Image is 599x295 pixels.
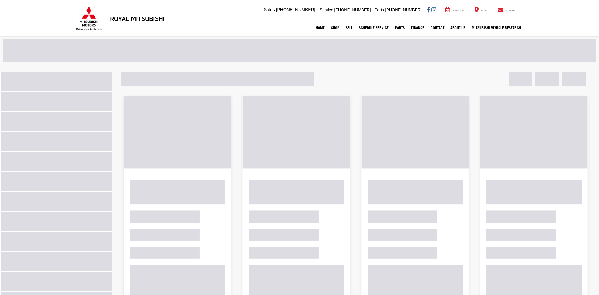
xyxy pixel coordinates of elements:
[470,7,491,13] a: Map
[427,20,447,36] a: Contact
[392,20,408,36] a: Parts: Opens in a new tab
[453,9,464,12] span: Service
[385,7,421,12] span: [PHONE_NUMBER]
[427,7,430,12] a: Facebook: Click to visit our Facebook page
[276,7,315,12] span: [PHONE_NUMBER]
[447,20,469,36] a: About Us
[328,20,343,36] a: Shop
[431,7,436,12] a: Instagram: Click to visit our Instagram page
[343,20,356,36] a: Sell
[506,9,518,12] span: Contact
[408,20,427,36] a: Finance
[441,7,468,13] a: Service
[313,20,328,36] a: Home
[481,9,487,12] span: Map
[264,7,275,12] span: Sales
[374,7,384,12] span: Parts
[493,7,523,13] a: Contact
[110,15,165,22] h3: Royal Mitsubishi
[320,7,333,12] span: Service
[75,6,103,31] img: Mitsubishi
[356,20,392,36] a: Schedule Service: Opens in a new tab
[469,20,524,36] a: Mitsubishi Vehicle Research
[334,7,371,12] span: [PHONE_NUMBER]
